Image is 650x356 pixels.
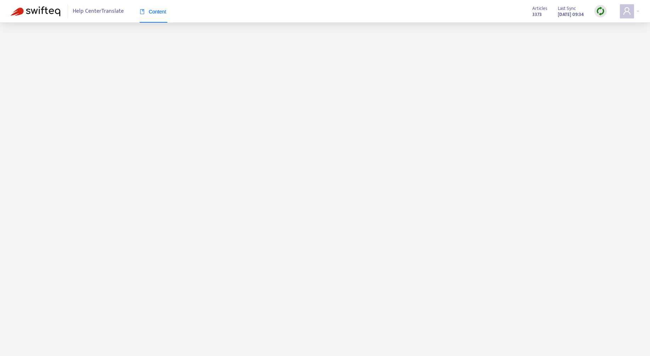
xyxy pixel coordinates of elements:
span: Articles [532,5,547,12]
img: sync.dc5367851b00ba804db3.png [596,7,605,16]
span: user [623,7,631,15]
span: book [140,9,145,14]
img: Swifteq [11,6,60,16]
span: Help Center Translate [73,5,124,18]
span: Last Sync [558,5,576,12]
span: Content [140,9,166,15]
strong: 3373 [532,11,542,18]
strong: [DATE] 09:34 [558,11,584,18]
